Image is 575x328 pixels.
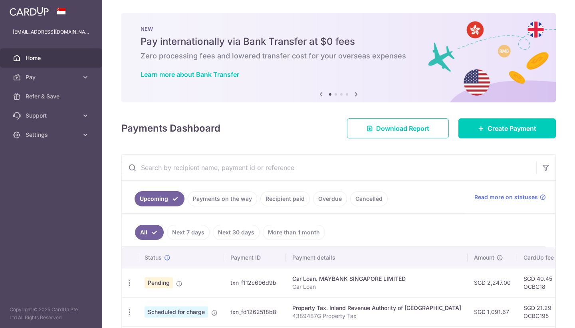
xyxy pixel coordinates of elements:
h4: Payments Dashboard [121,121,220,136]
th: Payment ID [224,247,286,268]
a: More than 1 month [263,225,325,240]
h6: Zero processing fees and lowered transfer cost for your overseas expenses [141,51,537,61]
a: Upcoming [135,191,184,206]
a: Next 30 days [213,225,260,240]
a: Payments on the way [188,191,257,206]
h5: Pay internationally via Bank Transfer at $0 fees [141,35,537,48]
span: Read more on statuses [474,193,538,201]
span: Create Payment [488,124,536,133]
a: Overdue [313,191,347,206]
td: txn_f112c696d9b [224,268,286,297]
a: Cancelled [350,191,388,206]
a: Read more on statuses [474,193,546,201]
a: Next 7 days [167,225,210,240]
span: Amount [474,254,494,262]
span: Home [26,54,78,62]
span: Status [145,254,162,262]
th: Payment details [286,247,468,268]
span: Refer & Save [26,92,78,100]
div: Car Loan. MAYBANK SINGAPORE LIMITED [292,275,461,283]
p: NEW [141,26,537,32]
span: CardUp fee [523,254,554,262]
td: txn_fd1262518b8 [224,297,286,326]
span: Download Report [376,124,429,133]
img: Bank transfer banner [121,13,556,102]
p: Car Loan [292,283,461,291]
p: 4389487G Property Tax [292,312,461,320]
span: Scheduled for charge [145,306,208,318]
a: Create Payment [458,118,556,138]
td: SGD 40.45 OCBC18 [517,268,569,297]
img: CardUp [10,6,49,16]
span: Pay [26,73,78,81]
p: [EMAIL_ADDRESS][DOMAIN_NAME] [13,28,89,36]
a: Recipient paid [260,191,310,206]
span: Pending [145,277,173,288]
input: Search by recipient name, payment id or reference [122,155,536,180]
span: Settings [26,131,78,139]
a: Download Report [347,118,449,138]
td: SGD 21.29 OCBC195 [517,297,569,326]
a: All [135,225,164,240]
td: SGD 1,091.67 [468,297,517,326]
td: SGD 2,247.00 [468,268,517,297]
span: Support [26,112,78,120]
a: Learn more about Bank Transfer [141,70,239,78]
div: Property Tax. Inland Revenue Authority of [GEOGRAPHIC_DATA] [292,304,461,312]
